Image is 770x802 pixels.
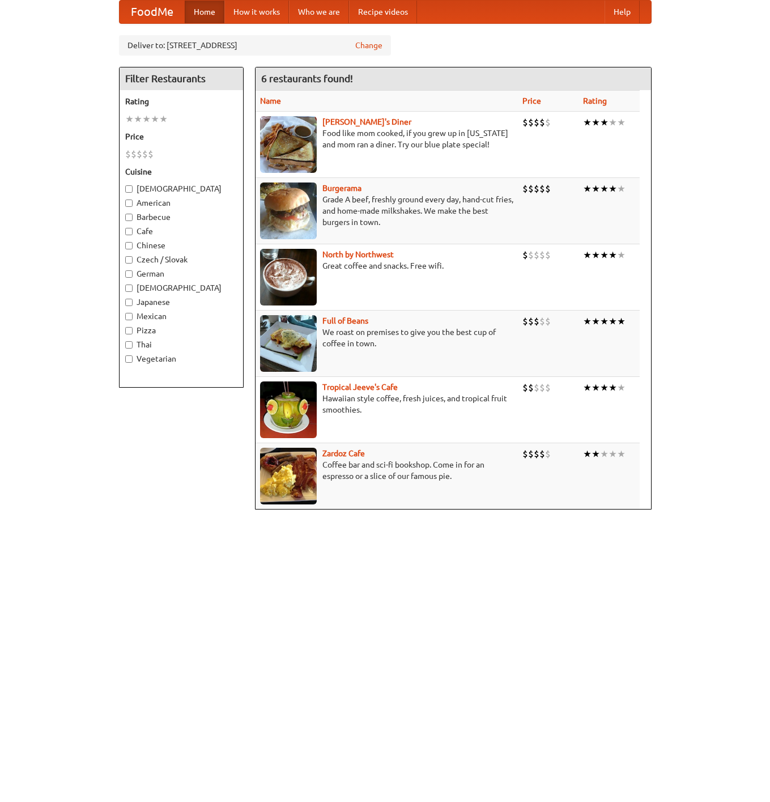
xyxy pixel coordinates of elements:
[539,116,545,129] li: $
[600,116,609,129] li: ★
[617,381,626,394] li: ★
[125,240,237,251] label: Chinese
[125,197,237,209] label: American
[125,327,133,334] input: Pizza
[592,183,600,195] li: ★
[609,315,617,328] li: ★
[609,448,617,460] li: ★
[617,249,626,261] li: ★
[583,183,592,195] li: ★
[592,381,600,394] li: ★
[322,316,368,325] a: Full of Beans
[125,268,237,279] label: German
[528,116,534,129] li: $
[322,383,398,392] b: Tropical Jeeve's Cafe
[131,148,137,160] li: $
[125,228,133,235] input: Cafe
[349,1,417,23] a: Recipe videos
[260,326,513,349] p: We roast on premises to give you the best cup of coffee in town.
[125,96,237,107] h5: Rating
[600,183,609,195] li: ★
[617,315,626,328] li: ★
[125,355,133,363] input: Vegetarian
[260,459,513,482] p: Coffee bar and sci-fi bookshop. Come in for an espresso or a slice of our famous pie.
[600,448,609,460] li: ★
[592,249,600,261] li: ★
[260,393,513,415] p: Hawaiian style coffee, fresh juices, and tropical fruit smoothies.
[534,183,539,195] li: $
[583,381,592,394] li: ★
[545,315,551,328] li: $
[600,315,609,328] li: ★
[539,381,545,394] li: $
[120,1,185,23] a: FoodMe
[617,183,626,195] li: ★
[260,260,513,271] p: Great coffee and snacks. Free wifi.
[125,226,237,237] label: Cafe
[260,183,317,239] img: burgerama.jpg
[528,249,534,261] li: $
[125,270,133,278] input: German
[322,250,394,259] a: North by Northwest
[528,448,534,460] li: $
[583,249,592,261] li: ★
[260,194,513,228] p: Grade A beef, freshly ground every day, hand-cut fries, and home-made milkshakes. We make the bes...
[120,67,243,90] h4: Filter Restaurants
[125,254,237,265] label: Czech / Slovak
[185,1,224,23] a: Home
[125,256,133,264] input: Czech / Slovak
[125,183,237,194] label: [DEMOGRAPHIC_DATA]
[583,448,592,460] li: ★
[322,184,361,193] a: Burgerama
[605,1,640,23] a: Help
[545,183,551,195] li: $
[522,381,528,394] li: $
[260,128,513,150] p: Food like mom cooked, if you grew up in [US_STATE] and mom ran a diner. Try our blue plate special!
[260,116,317,173] img: sallys.jpg
[534,116,539,129] li: $
[522,116,528,129] li: $
[224,1,289,23] a: How it works
[322,117,411,126] a: [PERSON_NAME]'s Diner
[125,148,131,160] li: $
[260,249,317,305] img: north.jpg
[125,285,133,292] input: [DEMOGRAPHIC_DATA]
[545,116,551,129] li: $
[583,315,592,328] li: ★
[355,40,382,51] a: Change
[289,1,349,23] a: Who we are
[125,311,237,322] label: Mexican
[125,353,237,364] label: Vegetarian
[600,249,609,261] li: ★
[534,315,539,328] li: $
[151,113,159,125] li: ★
[522,315,528,328] li: $
[592,315,600,328] li: ★
[322,449,365,458] a: Zardoz Cafe
[260,381,317,438] img: jeeves.jpg
[609,116,617,129] li: ★
[522,448,528,460] li: $
[125,299,133,306] input: Japanese
[528,381,534,394] li: $
[522,183,528,195] li: $
[522,249,528,261] li: $
[583,116,592,129] li: ★
[142,148,148,160] li: $
[260,448,317,504] img: zardoz.jpg
[539,448,545,460] li: $
[125,341,133,349] input: Thai
[609,381,617,394] li: ★
[125,211,237,223] label: Barbecue
[600,381,609,394] li: ★
[125,214,133,221] input: Barbecue
[534,249,539,261] li: $
[609,183,617,195] li: ★
[137,148,142,160] li: $
[260,96,281,105] a: Name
